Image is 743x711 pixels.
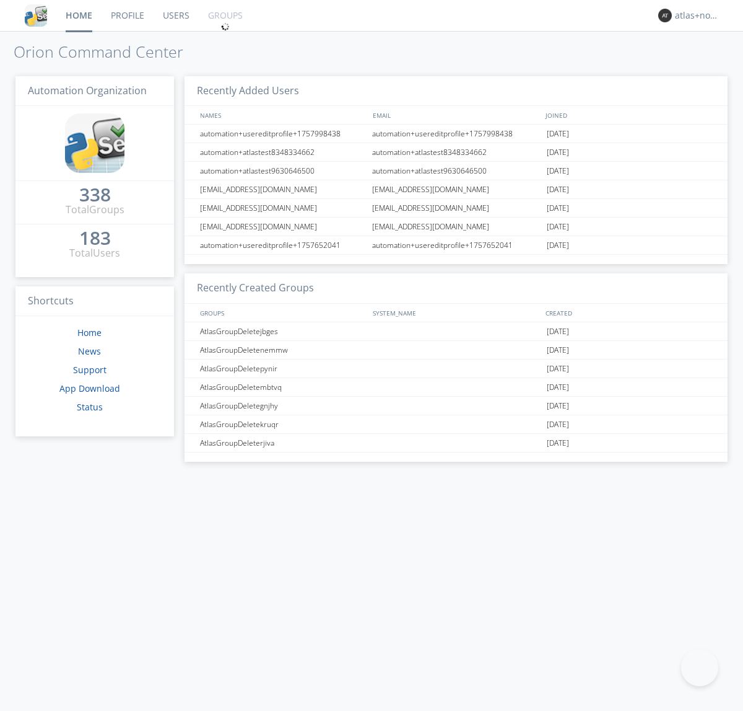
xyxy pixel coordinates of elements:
div: SYSTEM_NAME [370,304,542,322]
div: EMAIL [370,106,542,124]
a: AtlasGroupDeletenemmw[DATE] [185,341,728,360]
h3: Recently Created Groups [185,273,728,304]
div: AtlasGroupDeletenemmw [197,341,368,359]
div: automation+usereditprofile+1757998438 [197,125,368,143]
a: [EMAIL_ADDRESS][DOMAIN_NAME][EMAIL_ADDRESS][DOMAIN_NAME][DATE] [185,199,728,218]
span: [DATE] [547,162,569,180]
span: [DATE] [547,397,569,415]
img: 373638.png [658,9,672,22]
img: cddb5a64eb264b2086981ab96f4c1ba7 [65,113,124,173]
div: atlas+nodispatch [675,9,721,22]
span: [DATE] [547,378,569,397]
span: [DATE] [547,415,569,434]
a: 183 [79,232,111,246]
span: [DATE] [547,322,569,341]
div: automation+usereditprofile+1757652041 [197,236,368,254]
div: CREATED [542,304,716,322]
div: automation+usereditprofile+1757998438 [369,125,544,143]
div: [EMAIL_ADDRESS][DOMAIN_NAME] [369,180,544,198]
div: automation+atlastest8348334662 [369,143,544,161]
div: [EMAIL_ADDRESS][DOMAIN_NAME] [197,199,368,217]
span: [DATE] [547,143,569,162]
a: News [78,345,101,357]
a: 338 [79,188,111,203]
a: Home [77,327,102,338]
a: AtlasGroupDeletembtvq[DATE] [185,378,728,397]
a: AtlasGroupDeletepynir[DATE] [185,360,728,378]
img: spin.svg [221,22,230,31]
a: automation+usereditprofile+1757652041automation+usereditprofile+1757652041[DATE] [185,236,728,255]
a: Support [73,364,106,376]
div: Total Users [69,246,120,260]
div: JOINED [542,106,716,124]
div: AtlasGroupDeletepynir [197,360,368,378]
div: AtlasGroupDeletekruqr [197,415,368,433]
span: [DATE] [547,360,569,378]
div: 338 [79,188,111,201]
div: AtlasGroupDeletembtvq [197,378,368,396]
span: [DATE] [547,180,569,199]
a: App Download [59,382,120,394]
span: [DATE] [547,199,569,218]
a: AtlasGroupDeleterjiva[DATE] [185,434,728,453]
span: [DATE] [547,236,569,255]
a: AtlasGroupDeletejbges[DATE] [185,322,728,341]
a: automation+usereditprofile+1757998438automation+usereditprofile+1757998438[DATE] [185,125,728,143]
div: [EMAIL_ADDRESS][DOMAIN_NAME] [197,218,368,236]
h3: Recently Added Users [185,76,728,107]
a: AtlasGroupDeletekruqr[DATE] [185,415,728,434]
div: AtlasGroupDeletegnjhy [197,397,368,415]
div: GROUPS [197,304,367,322]
span: [DATE] [547,434,569,453]
div: Total Groups [66,203,124,217]
a: Status [77,401,103,413]
div: automation+atlastest9630646500 [369,162,544,180]
h3: Shortcuts [15,286,174,317]
img: cddb5a64eb264b2086981ab96f4c1ba7 [25,4,47,27]
div: 183 [79,232,111,244]
div: [EMAIL_ADDRESS][DOMAIN_NAME] [369,218,544,236]
div: automation+usereditprofile+1757652041 [369,236,544,254]
span: Automation Organization [28,84,147,97]
span: [DATE] [547,218,569,236]
span: [DATE] [547,125,569,143]
div: [EMAIL_ADDRESS][DOMAIN_NAME] [197,180,368,198]
div: [EMAIL_ADDRESS][DOMAIN_NAME] [369,199,544,217]
div: AtlasGroupDeletejbges [197,322,368,340]
iframe: Toggle Customer Support [681,649,718,686]
a: automation+atlastest8348334662automation+atlastest8348334662[DATE] [185,143,728,162]
div: automation+atlastest9630646500 [197,162,368,180]
div: NAMES [197,106,367,124]
div: AtlasGroupDeleterjiva [197,434,368,452]
span: [DATE] [547,341,569,360]
div: automation+atlastest8348334662 [197,143,368,161]
a: AtlasGroupDeletegnjhy[DATE] [185,397,728,415]
a: [EMAIL_ADDRESS][DOMAIN_NAME][EMAIL_ADDRESS][DOMAIN_NAME][DATE] [185,180,728,199]
a: [EMAIL_ADDRESS][DOMAIN_NAME][EMAIL_ADDRESS][DOMAIN_NAME][DATE] [185,218,728,236]
a: automation+atlastest9630646500automation+atlastest9630646500[DATE] [185,162,728,180]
